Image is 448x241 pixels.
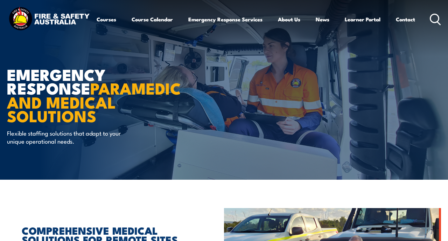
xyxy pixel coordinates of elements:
a: News [316,11,329,28]
a: Course Calendar [132,11,173,28]
h1: EMERGENCY RESPONSE [7,67,180,122]
a: About Us [278,11,300,28]
a: Emergency Response Services [188,11,262,28]
a: Courses [97,11,116,28]
a: Contact [396,11,415,28]
a: Learner Portal [345,11,380,28]
strong: PARAMEDIC AND MEDICAL SOLUTIONS [7,76,181,127]
p: Flexible staffing solutions that adapt to your unique operational needs. [7,129,135,145]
